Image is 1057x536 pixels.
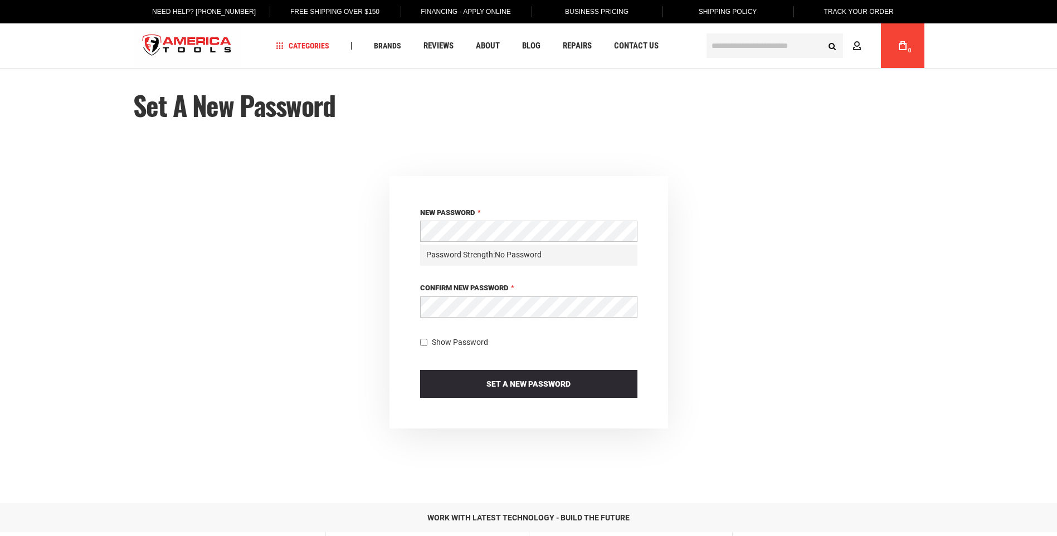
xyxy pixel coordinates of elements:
button: Search [822,35,843,56]
a: store logo [133,25,241,67]
a: About [471,38,505,53]
span: Blog [522,42,540,50]
img: America Tools [133,25,241,67]
span: Show Password [432,338,488,347]
a: Categories [271,38,334,53]
button: Set a New Password [420,370,637,398]
span: Categories [276,42,329,50]
span: 0 [908,47,912,53]
div: Password Strength: [420,245,637,266]
span: Contact Us [614,42,659,50]
span: Reviews [423,42,454,50]
span: No Password [495,250,542,259]
span: About [476,42,500,50]
span: Set a New Password [486,379,571,388]
a: Reviews [418,38,459,53]
a: Blog [517,38,545,53]
a: Brands [369,38,406,53]
span: Repairs [563,42,592,50]
span: Shipping Policy [699,8,757,16]
a: 0 [892,23,913,68]
span: Brands [374,42,401,50]
span: Confirm New Password [420,284,508,292]
span: Set a New Password [133,85,335,125]
a: Contact Us [609,38,664,53]
span: New Password [420,208,475,217]
a: Repairs [558,38,597,53]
